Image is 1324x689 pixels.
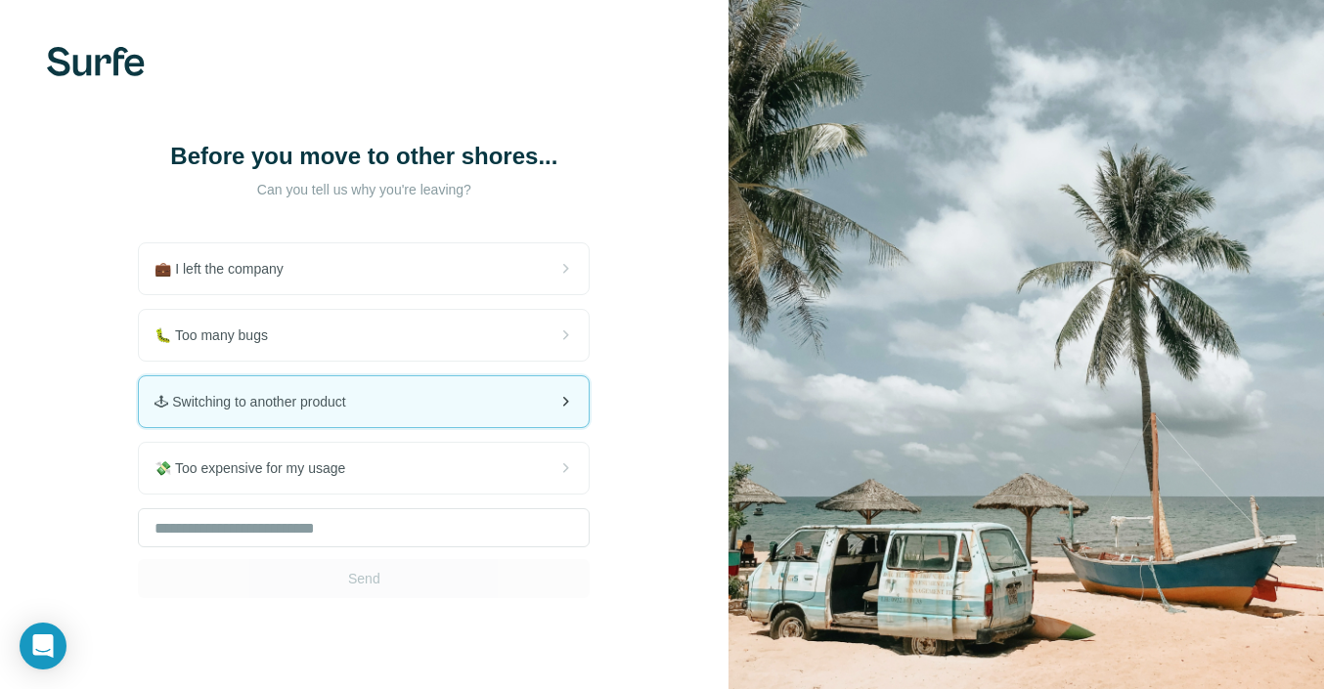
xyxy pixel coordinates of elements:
p: Can you tell us why you're leaving? [168,180,559,199]
img: Surfe's logo [47,47,145,76]
span: 💸 Too expensive for my usage [154,458,361,478]
span: 🕹 Switching to another product [154,392,361,411]
span: 🐛 Too many bugs [154,325,284,345]
div: Open Intercom Messenger [20,623,66,669]
h1: Before you move to other shores... [168,141,559,172]
span: 💼 I left the company [154,259,298,279]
